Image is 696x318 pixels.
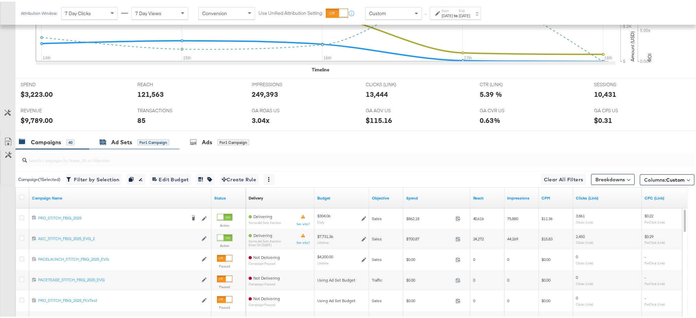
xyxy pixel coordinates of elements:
[317,297,366,302] div: Using Ad Set Budget
[473,276,475,281] span: 0
[249,194,263,199] a: Reflects the ability of your Ad Campaign to achieve delivery based on ad states, schedule and bud...
[507,235,518,240] span: 44,269
[202,9,227,15] span: Conversion
[442,11,453,17] div: [DATE]
[423,12,429,14] span: ↑
[249,242,281,246] sub: ends on [DATE]
[217,283,232,288] label: Paused
[253,253,280,259] span: Not Delivering
[217,304,232,308] label: Paused
[138,88,164,98] div: 121,563
[249,281,280,285] sub: Campaign Paused
[576,218,594,223] sub: Clicks (Link)
[21,80,72,86] span: SPEND
[630,30,636,60] text: Amount (USD)
[21,106,72,112] span: REVENUE
[542,297,551,302] span: $0.00
[645,294,646,299] span: -
[480,80,532,86] span: CTR (LINK)
[459,7,470,11] label: End:
[217,263,232,267] label: Paused
[372,214,382,219] span: Sales
[111,137,132,145] div: Ad Sets
[66,172,122,183] button: Filter by Selection
[480,114,501,124] div: 0.63%
[576,280,594,284] sub: Clicks (Link)
[645,301,665,305] sub: Per Click (Link)
[645,239,665,243] sub: Per Click (Link)
[21,9,58,14] div: Attribution Window:
[372,276,382,281] span: Traffic
[317,253,333,258] div: $4,200.00
[594,106,646,112] span: GA CPS US
[645,253,646,258] span: -
[317,212,330,217] div: $304.06
[480,88,502,98] div: 5.39 %
[317,218,324,223] sub: Daily
[253,274,280,279] span: Not Delivering
[317,194,366,199] a: The maximum amount you're willing to spend on your ads, on average each day or over the lifetime ...
[21,88,53,98] div: $3,223.00
[217,138,249,144] div: for 1 Campaign
[253,295,280,300] span: Not Delivering
[542,276,551,281] span: $0.00
[32,194,209,199] a: Your campaign name.
[459,11,470,17] div: [DATE]
[138,106,189,112] span: TRANSACTIONS
[372,297,382,302] span: Sales
[138,114,146,124] div: 85
[647,52,653,60] text: ROI
[542,255,551,261] span: $0.00
[252,88,278,98] div: 249,393
[38,276,198,281] div: PACETEASE_STITCH_FBIG_2025_EVG
[38,255,198,261] a: PACELAUNCH_STITCH_FBIG_2025_EVG
[252,106,303,112] span: GA ROAS US
[473,255,475,261] span: 0
[645,260,665,264] sub: Per Click (Link)
[217,242,232,247] label: Active
[591,172,635,183] button: Breakdowns
[442,7,453,11] label: Start:
[317,239,329,243] sub: Lifetime
[222,174,256,182] span: Create Rule
[366,106,418,112] span: GA AOV US
[576,260,594,264] sub: Clicks (Link)
[138,80,189,86] span: REACH
[576,194,639,199] a: The number of clicks on links appearing on your ad or Page that direct people to your sites off F...
[644,175,685,182] span: Columns:
[66,138,75,144] div: 40
[135,9,161,15] span: 7 Day Views
[249,260,280,264] sub: Campaign Paused
[21,114,53,124] div: $9,789.00
[406,235,453,240] span: $700.87
[249,194,263,199] div: Delivery
[473,194,502,199] a: The number of people your ad was served to.
[312,65,330,71] div: Timeline
[38,235,198,240] a: ASC_STITCH_FBIG_2025_EVG_2
[406,276,453,281] span: $0.00
[38,276,198,282] a: PACETEASE_STITCH_FBIG_2025_EVG
[406,214,453,219] span: $862.18
[594,88,617,98] div: 10,431
[372,255,382,261] span: Sales
[31,137,61,145] div: Campaigns
[366,80,418,86] span: CLICKS (LINK)
[214,194,243,199] a: Shows the current state of your Ad Campaign.
[480,106,532,112] span: GA CVR US
[317,276,366,282] div: Using Ad Set Budget
[38,214,186,219] div: PRO_STITCH_FBIG_2025
[65,9,91,15] span: 7 Day Clicks
[507,255,510,261] span: 0
[249,219,281,223] sub: Some Ad Sets Inactive
[542,194,571,199] a: The average cost you've paid to have 1,000 impressions of your ad.
[576,239,594,243] sub: Clicks (Link)
[541,172,586,183] button: Clear All Filters
[220,172,259,183] button: Create Rule
[202,137,212,145] div: Ads
[38,296,198,302] a: PRO_STITCH_FBIG_2025_PLVTest
[372,235,382,240] span: Sales
[645,212,654,217] span: $0.22
[473,297,475,302] span: 0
